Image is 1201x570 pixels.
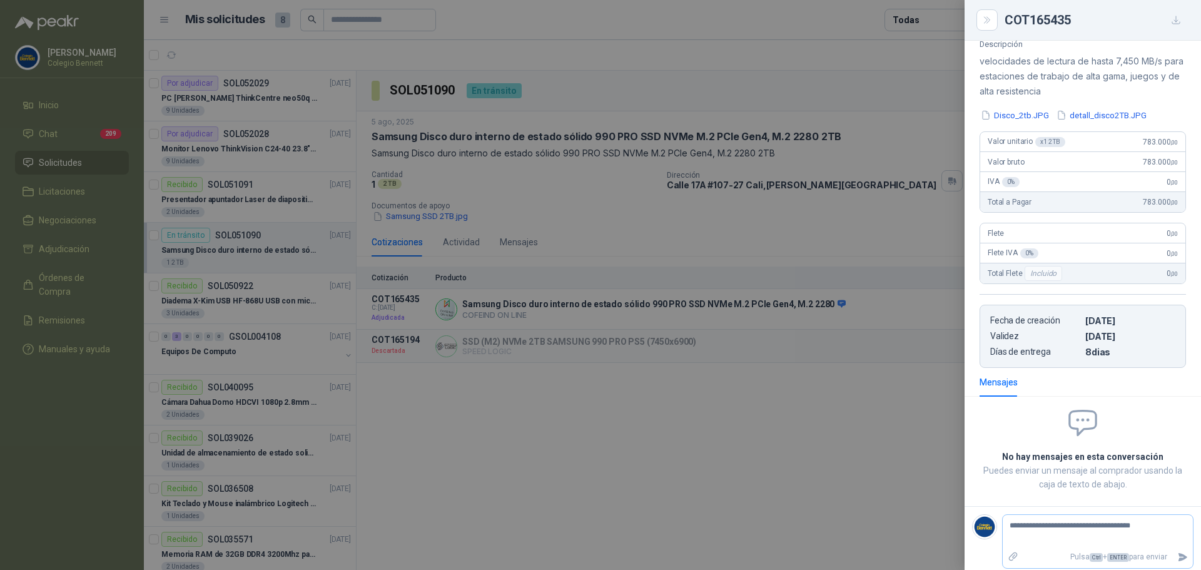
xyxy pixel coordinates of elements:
[980,39,1186,49] p: Descripción
[980,109,1050,122] button: Disco_2tb.JPG
[988,158,1024,166] span: Valor bruto
[988,248,1038,258] span: Flete IVA
[1172,546,1193,568] button: Enviar
[1003,546,1024,568] label: Adjuntar archivos
[980,13,995,28] button: Close
[1055,109,1148,122] button: detall_disco2TB.JPG
[988,177,1020,187] span: IVA
[980,375,1018,389] div: Mensajes
[1170,230,1178,237] span: ,00
[1170,179,1178,186] span: ,00
[1143,158,1178,166] span: 783.000
[1167,249,1178,258] span: 0
[1085,347,1175,357] p: 8 dias
[1170,270,1178,277] span: ,00
[1025,266,1062,281] div: Incluido
[1167,229,1178,238] span: 0
[1085,331,1175,342] p: [DATE]
[990,331,1080,342] p: Validez
[1005,10,1186,30] div: COT165435
[1143,198,1178,206] span: 783.000
[973,515,996,539] img: Company Logo
[980,464,1186,491] p: Puedes enviar un mensaje al comprador usando la caja de texto de abajo.
[980,54,1186,99] p: velocidades de lectura de hasta 7,450 MB/s para estaciones de trabajo de alta gama, juegos y de a...
[988,266,1065,281] span: Total Flete
[1170,159,1178,166] span: ,00
[1143,138,1178,146] span: 783.000
[1090,553,1103,562] span: Ctrl
[1024,546,1173,568] p: Pulsa + para enviar
[1167,178,1178,186] span: 0
[1167,269,1178,278] span: 0
[1170,250,1178,257] span: ,00
[1107,553,1129,562] span: ENTER
[990,347,1080,357] p: Días de entrega
[1002,177,1020,187] div: 0 %
[990,315,1080,326] p: Fecha de creación
[1020,248,1038,258] div: 0 %
[988,229,1004,238] span: Flete
[1085,315,1175,326] p: [DATE]
[1170,199,1178,206] span: ,00
[988,198,1031,206] span: Total a Pagar
[980,450,1186,464] h2: No hay mensajes en esta conversación
[1170,139,1178,146] span: ,00
[1035,137,1065,147] div: x 1 2 TB
[988,137,1065,147] span: Valor unitario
